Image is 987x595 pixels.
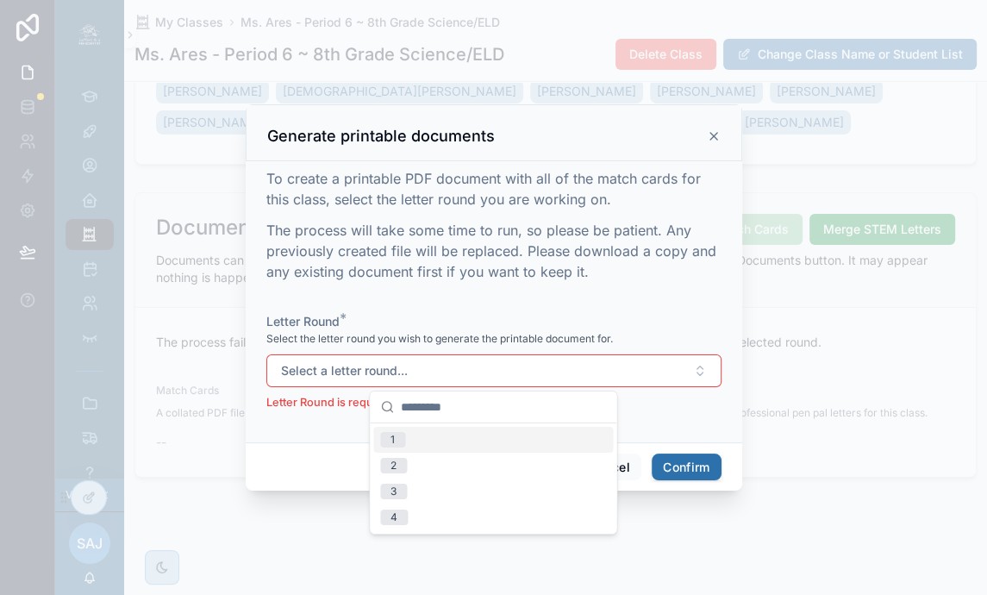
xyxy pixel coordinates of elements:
[266,332,613,346] span: Select the letter round you wish to generate the printable document for.
[652,454,721,481] button: Confirm
[390,458,397,473] div: 2
[266,168,722,210] p: To create a printable PDF document with all of the match cards for this class, select the letter ...
[390,432,395,448] div: 1
[266,394,722,411] p: Letter Round is required
[267,126,495,147] h3: Generate printable documents
[390,510,397,525] div: 4
[266,220,722,282] p: The process will take some time to run, so please be patient. Any previously created file will be...
[370,423,616,534] div: Suggestions
[266,314,340,329] span: Letter Round
[281,362,408,379] span: Select a letter round...
[390,484,397,499] div: 3
[266,354,722,387] button: Select Button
